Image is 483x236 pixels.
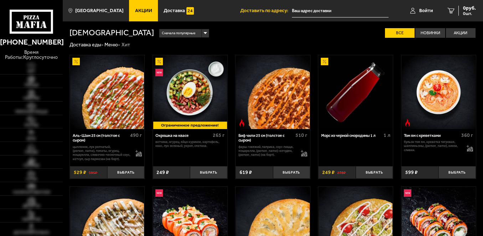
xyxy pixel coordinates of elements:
[240,170,252,175] span: 619 ₽
[155,140,225,148] p: ветчина, огурец, яйцо куриное, картофель, квас, лук зеленый, укроп, сметана.
[402,55,476,129] img: Том ям с креветками
[322,170,335,175] span: 249 ₽
[186,7,194,15] img: 15daf4d41897b9f0e9f617042186c801.svg
[155,58,163,65] img: Акционный
[463,11,476,16] span: 0 шт.
[122,42,130,48] div: Хит
[419,8,433,13] span: Войти
[156,170,169,175] span: 249 ₽
[463,6,476,11] span: 0 руб.
[238,145,296,157] p: фарш говяжий, паприка, соус-пицца, моцарелла, [PERSON_NAME]-кочудян, [PERSON_NAME] (на борт).
[73,145,130,161] p: цыпленок, лук репчатый, [PERSON_NAME], томаты, огурец, моцарелла, сливочно-чесночный соус, кетчуп...
[190,166,227,179] button: Выбрать
[321,133,382,138] div: Морс из черной смородины 1 л
[70,55,144,129] img: Аль-Шам 25 см (толстое с сыром)
[238,119,246,127] img: Острое блюдо
[438,166,476,179] button: Выбрать
[75,8,123,13] span: [GEOGRAPHIC_DATA]
[321,58,328,65] img: Акционный
[155,133,211,138] div: Окрошка на квасе
[130,132,142,138] span: 490 г
[296,132,307,138] span: 510 г
[401,55,476,129] a: Острое блюдоТом ям с креветками
[70,29,154,37] h1: [DEMOGRAPHIC_DATA]
[461,132,473,138] span: 360 г
[404,140,462,152] p: бульон том ям, креветка тигровая, шампиньоны, [PERSON_NAME], кинза, сливки.
[356,166,393,179] button: Выбрать
[319,55,392,129] img: Морс из черной смородины 1 л
[385,28,415,38] label: Все
[72,58,80,65] img: Акционный
[236,55,310,129] img: Биф чили 25 см (толстое с сыром)
[89,170,97,175] s: 595 ₽
[135,8,152,13] span: Акции
[318,55,393,129] a: АкционныйМорс из черной смородины 1 л
[107,166,145,179] button: Выбрать
[70,42,103,48] a: Доставка еды-
[104,42,120,48] a: Меню-
[337,170,346,175] s: 278 ₽
[446,28,476,38] label: Акции
[404,133,459,138] div: Том ям с креветками
[415,28,445,38] label: Новинки
[236,55,310,129] a: Острое блюдоБиф чили 25 см (толстое с сыром)
[384,132,390,138] span: 1 л
[405,170,418,175] span: 599 ₽
[404,119,411,127] img: Острое блюдо
[213,132,225,138] span: 265 г
[238,133,294,143] div: Биф чили 25 см (толстое с сыром)
[153,55,227,129] a: АкционныйНовинкаОкрошка на квасе
[70,55,144,129] a: АкционныйАль-Шам 25 см (толстое с сыром)
[153,55,227,129] img: Окрошка на квасе
[240,8,292,13] span: Доставить по адресу:
[74,170,86,175] span: 529 ₽
[273,166,310,179] button: Выбрать
[162,29,195,38] span: Сначала популярные
[164,8,185,13] span: Доставка
[155,69,163,76] img: Новинка
[155,189,163,197] img: Новинка
[292,4,389,17] input: Ваш адрес доставки
[73,133,128,143] div: Аль-Шам 25 см (толстое с сыром)
[404,189,411,197] img: Новинка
